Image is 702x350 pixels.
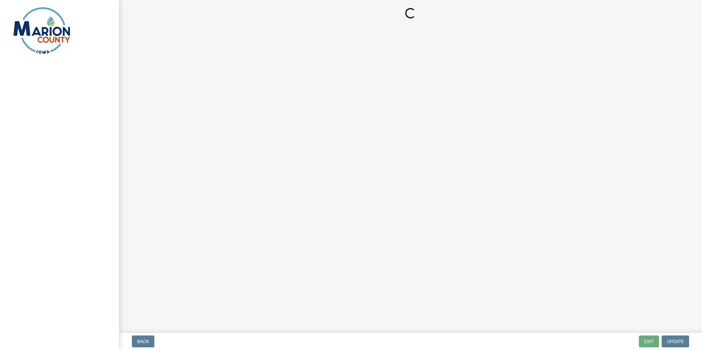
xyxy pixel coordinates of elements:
[639,335,659,347] button: Exit
[662,335,689,347] button: Update
[667,339,684,344] span: Update
[137,339,149,344] span: Back
[132,335,154,347] button: Back
[13,7,70,54] img: Marion County, Iowa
